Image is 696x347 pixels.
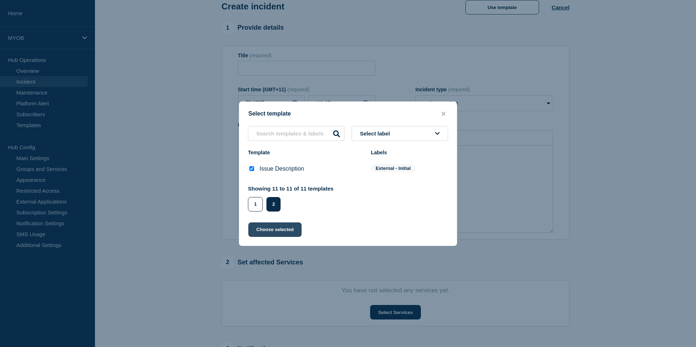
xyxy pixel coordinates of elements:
div: Labels [371,150,448,155]
button: Select label [352,126,448,141]
span: External - Initial [371,164,415,172]
button: Choose selected [248,222,302,237]
input: Search templates & labels [248,126,344,141]
span: Select label [360,130,393,137]
button: 2 [266,197,281,212]
div: Template [248,150,364,155]
div: Select template [239,110,457,117]
button: 1 [248,197,263,212]
p: Issue Description [260,166,304,172]
input: Issue Description checkbox [249,166,254,171]
p: Showing 11 to 11 of 11 templates [248,185,333,192]
button: close button [439,110,448,117]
